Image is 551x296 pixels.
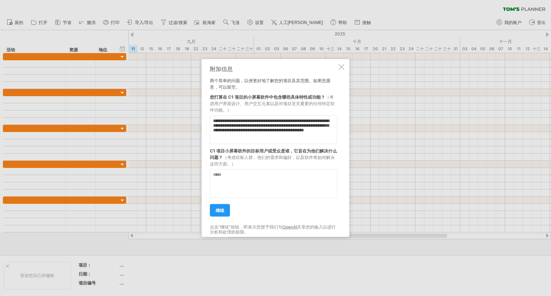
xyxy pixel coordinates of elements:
font: 两个简单的问题，以便更好地了解您的项目及其范围。如果您愿意，可以留空。 [210,77,330,89]
font: 您打算在 C1 项目的小屏幕软件中包含哪些具体特性或功能？ [210,94,325,99]
font: （考虑目标人群、他们的需求和偏好，以及软件将如何解决这些方面。） [210,154,335,166]
font: 附加信息 [210,65,233,72]
font: 点击“继续”按钮，即表示您授予我们与 [210,224,282,229]
a: 继续 [210,204,230,216]
font: 共享您的输入以进行分析和处理的权限。 [210,224,336,234]
a: OpenAI [282,224,297,229]
font: （考虑用户界面设计、用户交互元素以及对项目至关重要的任何特定软件功能。） [210,94,335,112]
font: 继续 [216,207,224,213]
font: C1 项目小屏幕软件的目标用户或受众是谁，它旨在为他们解决什么问题？ [210,148,337,160]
